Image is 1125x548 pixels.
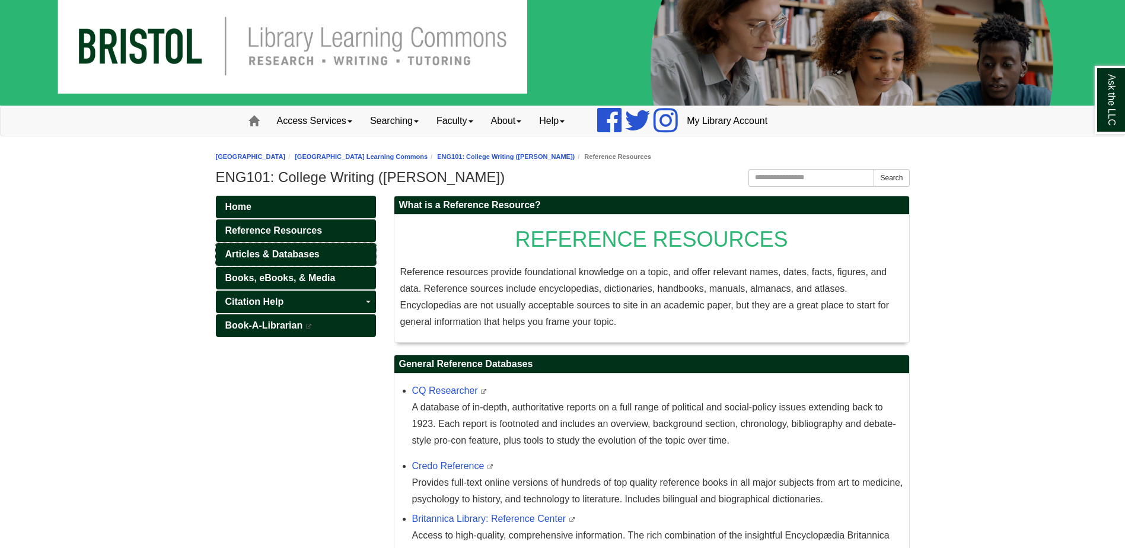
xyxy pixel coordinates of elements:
[225,225,323,235] span: Reference Resources
[394,355,909,374] h2: General Reference Databases
[216,267,376,289] a: Books, eBooks, & Media
[225,202,251,212] span: Home
[225,249,320,259] span: Articles & Databases
[295,153,428,160] a: [GEOGRAPHIC_DATA] Learning Commons
[412,385,478,396] a: CQ Researcher
[216,196,376,337] div: Guide Pages
[874,169,909,187] button: Search
[216,196,376,218] a: Home
[216,314,376,337] a: Book-A-Librarian
[515,227,788,251] span: REFERENCE RESOURCES
[482,106,531,136] a: About
[225,273,336,283] span: Books, eBooks, & Media
[412,474,903,508] div: Provides full-text online versions of hundreds of top quality reference books in all major subjec...
[305,324,313,329] i: This link opens in a new window
[225,297,284,307] span: Citation Help
[530,106,573,136] a: Help
[268,106,361,136] a: Access Services
[216,243,376,266] a: Articles & Databases
[225,320,303,330] span: Book-A-Librarian
[216,153,286,160] a: [GEOGRAPHIC_DATA]
[394,196,909,215] h2: What is a Reference Resource?
[216,169,910,186] h1: ENG101: College Writing ([PERSON_NAME])
[428,106,482,136] a: Faculty
[569,517,576,522] i: This link opens in a new window
[678,106,776,136] a: My Library Account
[412,399,903,449] p: A database of in-depth, authoritative reports on a full range of political and social-policy issu...
[361,106,428,136] a: Searching
[216,151,910,163] nav: breadcrumb
[216,219,376,242] a: Reference Resources
[216,291,376,313] a: Citation Help
[437,153,575,160] a: ENG101: College Writing ([PERSON_NAME])
[412,514,566,524] a: Britannica Library: Reference Center
[400,264,903,330] p: Reference resources provide foundational knowledge on a topic, and offer relevant names, dates, f...
[487,464,494,470] i: This link opens in a new window
[575,151,651,163] li: Reference Resources
[412,461,485,471] a: Credo Reference
[480,389,487,394] i: This link opens in a new window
